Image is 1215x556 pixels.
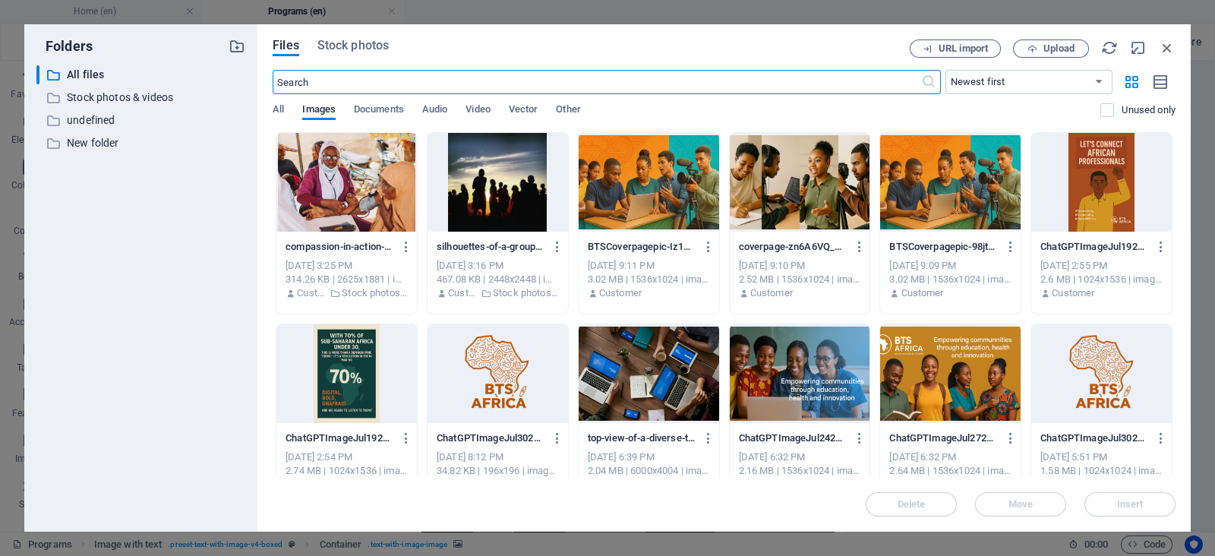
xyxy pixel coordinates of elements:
p: Customer [901,286,944,300]
div: 1.58 MB | 1024x1024 | image/png [1040,464,1163,478]
div: 2.74 MB | 1024x1536 | image/png [286,464,408,478]
i: Reload [1101,39,1118,56]
span: Video [465,100,490,122]
div: [DATE] 6:32 PM [889,450,1011,464]
div: [DATE] 2:55 PM [1040,259,1163,273]
button: Upload [1013,39,1089,58]
i: Create new folder [229,38,245,55]
div: By: Customer | Folder: Stock photos & videos [437,286,559,300]
div: By: Customer | Folder: Stock photos & videos [286,286,408,300]
p: Customer [750,286,793,300]
div: [DATE] 5:51 PM [1040,450,1163,464]
div: 2.16 MB | 1536x1024 | image/png [739,464,861,478]
p: BTSCoverpagepic-98jtQpHbwFWKYULaNTGP7Q.png [889,240,997,254]
p: Stock photos & videos [67,89,217,106]
div: undefined [36,111,245,130]
p: ChatGPTImageJul30202506_18_19PM-mDTeSkdAKC4vUxSFkoqBRw.png [1040,431,1148,445]
input: Search [273,70,920,94]
div: Stock photos & videos [36,88,245,107]
div: 2.52 MB | 1536x1024 | image/png [739,273,861,286]
p: Customer [297,286,326,300]
button: URL import [910,39,1001,58]
div: 467.08 KB | 2448x2448 | image/jpeg [437,273,559,286]
p: Customer [448,286,477,300]
p: Stock photos & videos [493,286,559,300]
span: Audio [422,100,447,122]
p: ChatGPTImageJul19202506_09_44PM-PyCtU0ge0h3gJ8piAIjOxQ.png [1040,240,1148,254]
div: 314.26 KB | 2625x1881 | image/jpeg [286,273,408,286]
div: [DATE] 3:25 PM [286,259,408,273]
div: New folder [36,134,245,153]
div: ​ [36,65,39,84]
p: Displays only files that are not in use on the website. Files added during this session can still... [1122,103,1176,117]
div: [DATE] 8:12 PM [437,450,559,464]
p: Customer [599,286,642,300]
p: ChatGPTImageJul24202510_17_23PM-RLiWxIzZOUv_trh69DoDNQ.png [739,431,847,445]
span: Images [302,100,336,122]
p: New folder [67,134,217,152]
p: Stock photos & videos [342,286,408,300]
div: [DATE] 9:09 PM [889,259,1011,273]
div: [DATE] 6:32 PM [739,450,861,464]
p: Customer [1052,286,1094,300]
p: coverpage-zn6A6VQ_SzPZ96tUoG_tkA.png [739,240,847,254]
span: Stock photos [317,36,389,55]
span: Files [273,36,299,55]
i: Minimize [1130,39,1147,56]
span: All [273,100,284,122]
div: [DATE] 6:39 PM [588,450,710,464]
p: top-view-of-a-diverse-team-using-technology-in-a-meeting-laptops-tablets-and-smartphones-on-a-woo... [588,431,696,445]
span: Documents [354,100,404,122]
div: 3.02 MB | 1536x1024 | image/png [588,273,710,286]
p: ChatGPTImageJul30202506_18_19PM-mDTeSkdAKC4vUxSFkoqBRw-_uxSYQ5zea7c8bdcXWQ_Yw.png [437,431,544,445]
i: Close [1159,39,1176,56]
div: 34.82 KB | 196x196 | image/png [437,464,559,478]
p: ChatGPTImageJul19202506_58_55PM-lwQtsPIMcBkg9tAAHOXiEQ.png [286,431,393,445]
p: BTSCoverpagepic-Iz1u1KmzoyAlHBbKrtEFJg.png [588,240,696,254]
div: [DATE] 9:10 PM [739,259,861,273]
div: 3.02 MB | 1536x1024 | image/png [889,273,1011,286]
span: Vector [509,100,538,122]
p: ChatGPTImageJul27202504_19_46PM-4Ts8hrb92m876zB2afZJxg.png [889,431,997,445]
span: Other [556,100,580,122]
p: silhouettes-of-a-group-of-people-against-a-vibrant-sunset-sky-in-[GEOGRAPHIC_DATA]-[GEOGRAPHIC_DA... [437,240,544,254]
span: URL import [939,44,988,53]
p: Folders [36,36,93,56]
p: undefined [67,112,217,129]
div: [DATE] 2:54 PM [286,450,408,464]
div: [DATE] 9:11 PM [588,259,710,273]
span: Upload [1043,44,1075,53]
div: 2.6 MB | 1024x1536 | image/png [1040,273,1163,286]
p: All files [67,66,217,84]
div: 2.04 MB | 6000x4004 | image/jpeg [588,464,710,478]
div: [DATE] 3:16 PM [437,259,559,273]
p: compassion-in-action-a-dedicated-healthcare-worker-provides-a-free-medical-checkup-to-an-elderly-... [286,240,393,254]
div: 2.64 MB | 1536x1024 | image/png [889,464,1011,478]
